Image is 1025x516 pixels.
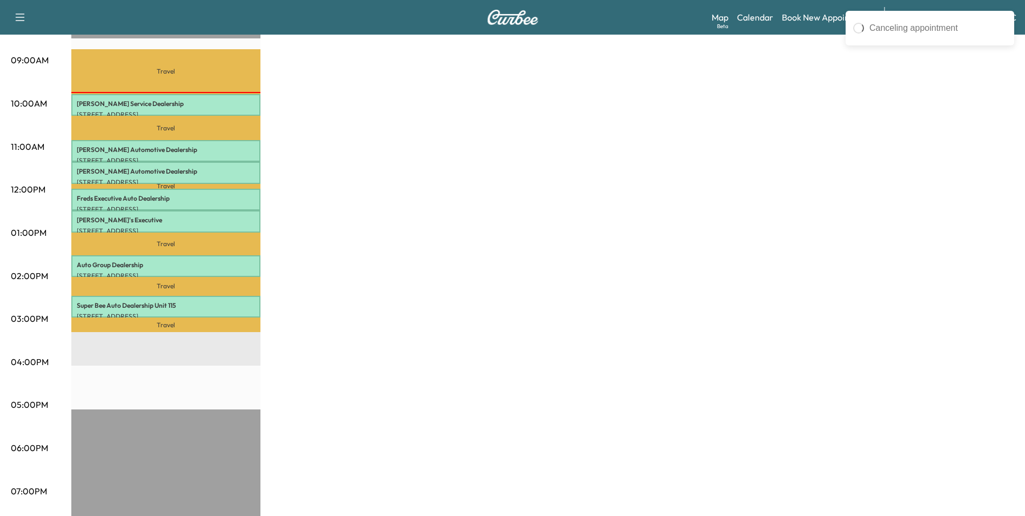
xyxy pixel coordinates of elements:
[11,485,47,498] p: 07:00PM
[712,11,728,24] a: MapBeta
[11,226,46,239] p: 01:00PM
[737,11,773,24] a: Calendar
[71,317,260,332] p: Travel
[77,301,255,310] p: Super Bee Auto Dealership Unit 115
[71,277,260,296] p: Travel
[11,355,49,368] p: 04:00PM
[717,22,728,30] div: Beta
[782,11,873,24] a: Book New Appointment
[11,54,49,67] p: 09:00AM
[869,22,1007,35] div: Canceling appointment
[77,178,255,187] p: [STREET_ADDRESS]
[11,398,48,411] p: 05:00PM
[71,184,260,189] p: Travel
[11,140,44,153] p: 11:00AM
[71,49,260,94] p: Travel
[77,261,255,269] p: Auto Group Dealership
[77,156,255,165] p: [STREET_ADDRESS]
[77,110,255,119] p: [STREET_ADDRESS]
[11,97,47,110] p: 10:00AM
[77,312,255,321] p: [STREET_ADDRESS]
[77,216,255,224] p: [PERSON_NAME]'s Executive
[77,167,255,176] p: [PERSON_NAME] Automotive Dealership
[71,233,260,255] p: Travel
[71,116,260,140] p: Travel
[11,441,48,454] p: 06:00PM
[11,312,48,325] p: 03:00PM
[11,183,45,196] p: 12:00PM
[77,100,255,108] p: [PERSON_NAME] Service Dealership
[77,205,255,214] p: [STREET_ADDRESS]
[11,269,48,282] p: 02:00PM
[77,194,255,203] p: Freds Executive Auto Dealership
[77,227,255,235] p: [STREET_ADDRESS]
[77,145,255,154] p: [PERSON_NAME] Automotive Dealership
[487,10,539,25] img: Curbee Logo
[77,272,255,280] p: [STREET_ADDRESS]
